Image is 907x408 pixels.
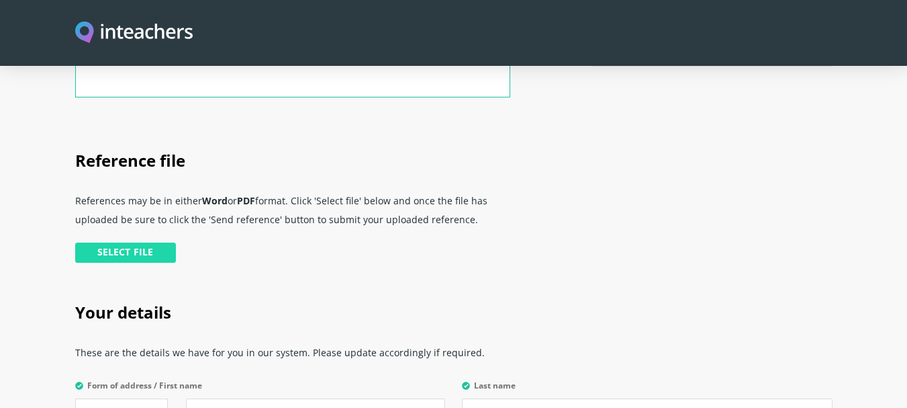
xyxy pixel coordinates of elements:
strong: PDF [237,194,255,207]
div: Select file [75,243,176,263]
p: References may be in either or format. Click 'Select file' below and once the file has uploaded b... [75,186,510,243]
span: Your details [75,301,171,323]
strong: Word [202,194,228,207]
p: These are the details we have for you in our system. Please update accordingly if required. [75,338,832,376]
img: Inteachers [75,22,193,45]
label: Last name [462,381,832,399]
label: Form of address / First name [75,381,446,399]
a: Visit this site's homepage [75,22,193,45]
span: Reference file [75,149,185,171]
